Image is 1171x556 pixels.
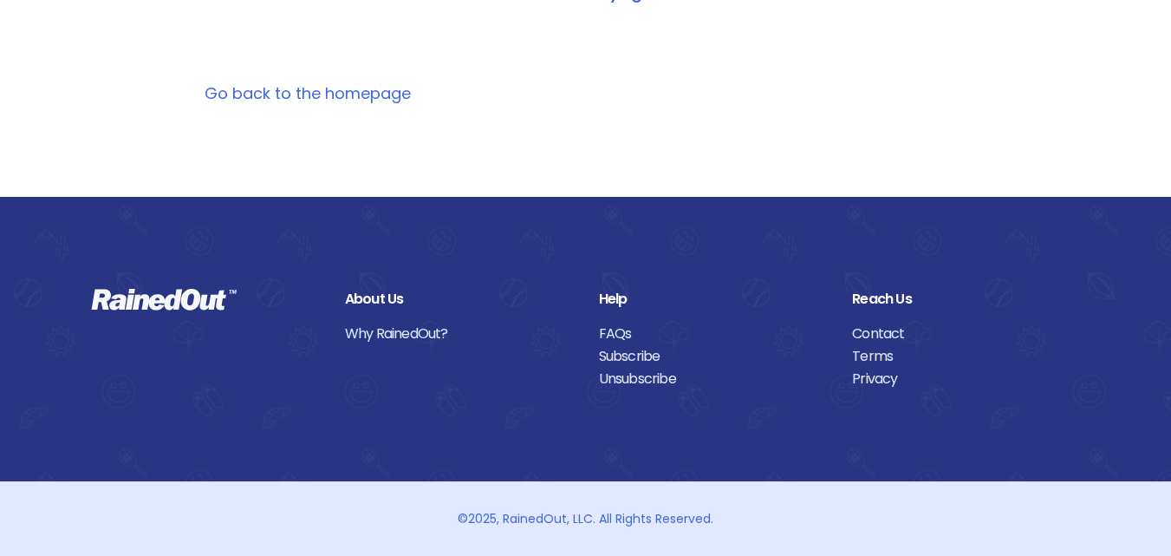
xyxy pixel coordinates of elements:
[345,323,573,345] a: Why RainedOut?
[599,323,827,345] a: FAQs
[599,345,827,368] a: Subscribe
[205,82,411,104] a: Go back to the homepage
[599,368,827,390] a: Unsubscribe
[852,345,1080,368] a: Terms
[852,288,1080,311] div: Reach Us
[852,368,1080,390] a: Privacy
[345,288,573,311] div: About Us
[852,323,1080,345] a: Contact
[599,288,827,311] div: Help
